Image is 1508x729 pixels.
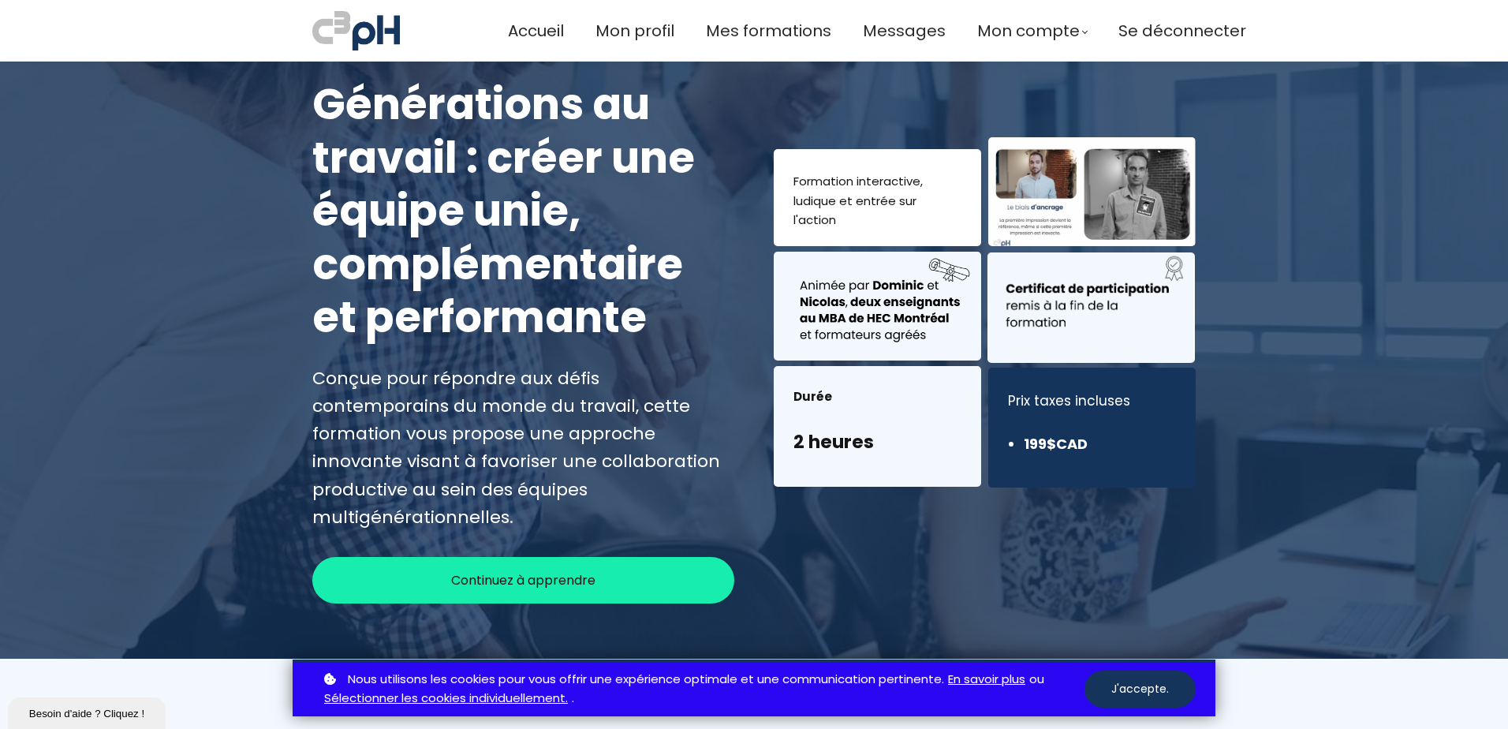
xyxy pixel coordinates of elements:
[324,689,568,708] a: Sélectionner les cookies individuellement.
[8,694,169,729] iframe: chat widget
[948,670,1025,690] a: En savoir plus
[977,18,1080,44] span: Mon compte
[793,429,874,454] font: 2 heures
[595,18,674,44] a: Mon profil
[348,670,944,690] span: Nous utilisons les cookies pour vous offrir une expérience optimale et une communication pertinente.
[312,366,720,529] font: Conçue pour répondre aux défis contemporains du monde du travail, cette formation vous propose un...
[1118,18,1246,44] a: Se déconnecter
[451,570,595,590] span: Continuez à apprendre
[1084,671,1196,708] button: J'accepte.
[793,173,923,229] font: Formation interactive, ludique et entrée sur l'action
[706,18,831,44] a: Mes formations
[312,8,400,54] img: a70bc7685e0efc0bd0b04b3506828469.jpeg
[1024,434,1088,454] font: 199$CAD
[312,74,695,347] font: Générations au travail : créer une équipe unie, complémentaire et performante
[863,18,946,44] a: Messages
[320,670,1084,709] p: ou .
[793,388,832,405] font: Durée
[508,18,564,44] a: Accueil
[1008,391,1130,410] font: Prix ​​taxes incluses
